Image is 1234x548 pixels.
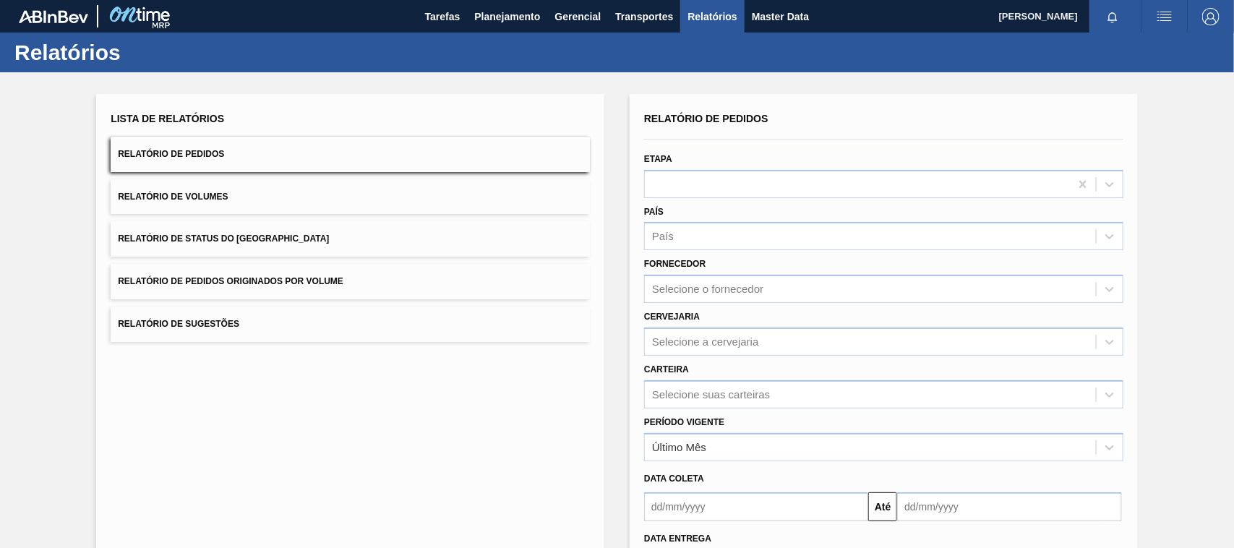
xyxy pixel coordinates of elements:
[118,192,228,202] span: Relatório de Volumes
[644,492,868,521] input: dd/mm/yyyy
[19,10,88,23] img: TNhmsLtSVTkK8tSr43FrP2fwEKptu5GPRR3wAAAABJRU5ErkJggg==
[644,364,689,374] label: Carteira
[644,154,672,164] label: Etapa
[118,234,329,244] span: Relatório de Status do [GEOGRAPHIC_DATA]
[425,8,460,25] span: Tarefas
[474,8,540,25] span: Planejamento
[615,8,673,25] span: Transportes
[652,441,706,453] div: Último Mês
[644,417,724,427] label: Período Vigente
[644,312,700,322] label: Cervejaria
[644,113,768,124] span: Relatório de Pedidos
[652,335,759,348] div: Selecione a cervejaria
[118,149,224,159] span: Relatório de Pedidos
[868,492,897,521] button: Até
[111,264,590,299] button: Relatório de Pedidos Originados por Volume
[111,113,224,124] span: Lista de Relatórios
[897,492,1121,521] input: dd/mm/yyyy
[111,307,590,342] button: Relatório de Sugestões
[652,388,770,401] div: Selecione suas carteiras
[1156,8,1173,25] img: userActions
[644,259,706,269] label: Fornecedor
[644,207,664,217] label: País
[1089,7,1136,27] button: Notificações
[118,276,343,286] span: Relatório de Pedidos Originados por Volume
[555,8,601,25] span: Gerencial
[118,319,239,329] span: Relatório de Sugestões
[644,534,711,544] span: Data entrega
[111,137,590,172] button: Relatório de Pedidos
[644,474,704,484] span: Data coleta
[652,231,674,243] div: País
[14,44,271,61] h1: Relatórios
[111,179,590,215] button: Relatório de Volumes
[752,8,809,25] span: Master Data
[1202,8,1220,25] img: Logout
[687,8,737,25] span: Relatórios
[111,221,590,257] button: Relatório de Status do [GEOGRAPHIC_DATA]
[652,283,763,296] div: Selecione o fornecedor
